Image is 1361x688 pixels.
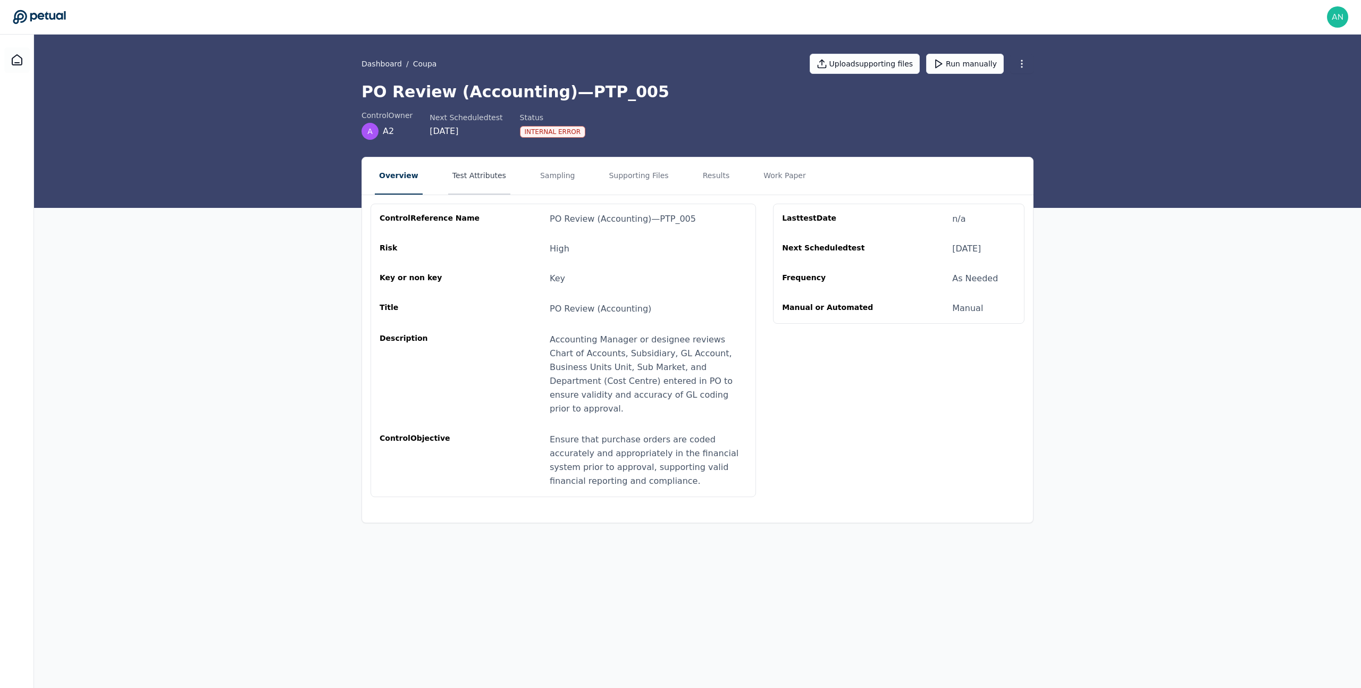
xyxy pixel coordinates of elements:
[362,157,1033,195] nav: Tabs
[699,157,734,195] button: Results
[520,112,586,123] div: Status
[380,302,482,316] div: Title
[413,58,437,69] button: Coupa
[550,333,747,416] div: Accounting Manager or designee reviews Chart of Accounts, Subsidiary, GL Account, Business Units ...
[952,272,998,285] div: As Needed
[536,157,579,195] button: Sampling
[782,272,884,285] div: Frequency
[810,54,920,74] button: Uploadsupporting files
[759,157,810,195] button: Work Paper
[952,302,983,315] div: Manual
[550,304,651,314] span: PO Review (Accounting)
[782,213,884,225] div: Last test Date
[550,242,569,255] div: High
[380,433,482,488] div: control Objective
[362,110,413,121] div: control Owner
[782,242,884,255] div: Next Scheduled test
[782,302,884,315] div: Manual or Automated
[4,47,30,73] a: Dashboard
[520,126,586,138] div: Internal Error
[13,10,66,24] a: Go to Dashboard
[952,242,981,255] div: [DATE]
[430,125,502,138] div: [DATE]
[380,333,482,416] div: Description
[926,54,1004,74] button: Run manually
[367,126,373,137] span: A
[550,433,747,488] div: Ensure that purchase orders are coded accurately and appropriately in the financial system prior ...
[604,157,673,195] button: Supporting Files
[380,242,482,255] div: Risk
[362,82,1034,102] h1: PO Review (Accounting) — PTP_005
[952,213,965,225] div: n/a
[380,272,482,285] div: Key or non key
[430,112,502,123] div: Next Scheduled test
[362,58,436,69] div: /
[383,125,394,138] span: A2
[375,157,423,195] button: Overview
[550,272,565,285] div: Key
[1327,6,1348,28] img: andrew+doordash@petual.ai
[550,213,696,225] div: PO Review (Accounting) — PTP_005
[380,213,482,225] div: control Reference Name
[362,58,402,69] a: Dashboard
[448,157,510,195] button: Test Attributes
